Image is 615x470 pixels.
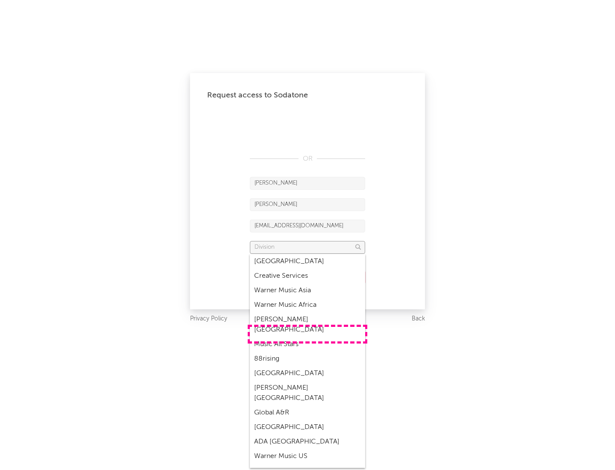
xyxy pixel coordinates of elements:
[250,154,365,164] div: OR
[250,405,365,420] div: Global A&R
[190,314,227,324] a: Privacy Policy
[250,312,365,337] div: [PERSON_NAME] [GEOGRAPHIC_DATA]
[250,337,365,352] div: Music All Stars
[250,381,365,405] div: [PERSON_NAME] [GEOGRAPHIC_DATA]
[250,283,365,298] div: Warner Music Asia
[250,254,365,269] div: [GEOGRAPHIC_DATA]
[250,435,365,449] div: ADA [GEOGRAPHIC_DATA]
[250,449,365,464] div: Warner Music US
[207,90,408,100] div: Request access to Sodatone
[250,366,365,381] div: [GEOGRAPHIC_DATA]
[250,241,365,254] input: Division
[250,198,365,211] input: Last Name
[250,177,365,190] input: First Name
[412,314,425,324] a: Back
[250,269,365,283] div: Creative Services
[250,352,365,366] div: 88rising
[250,220,365,232] input: Email
[250,298,365,312] div: Warner Music Africa
[250,420,365,435] div: [GEOGRAPHIC_DATA]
